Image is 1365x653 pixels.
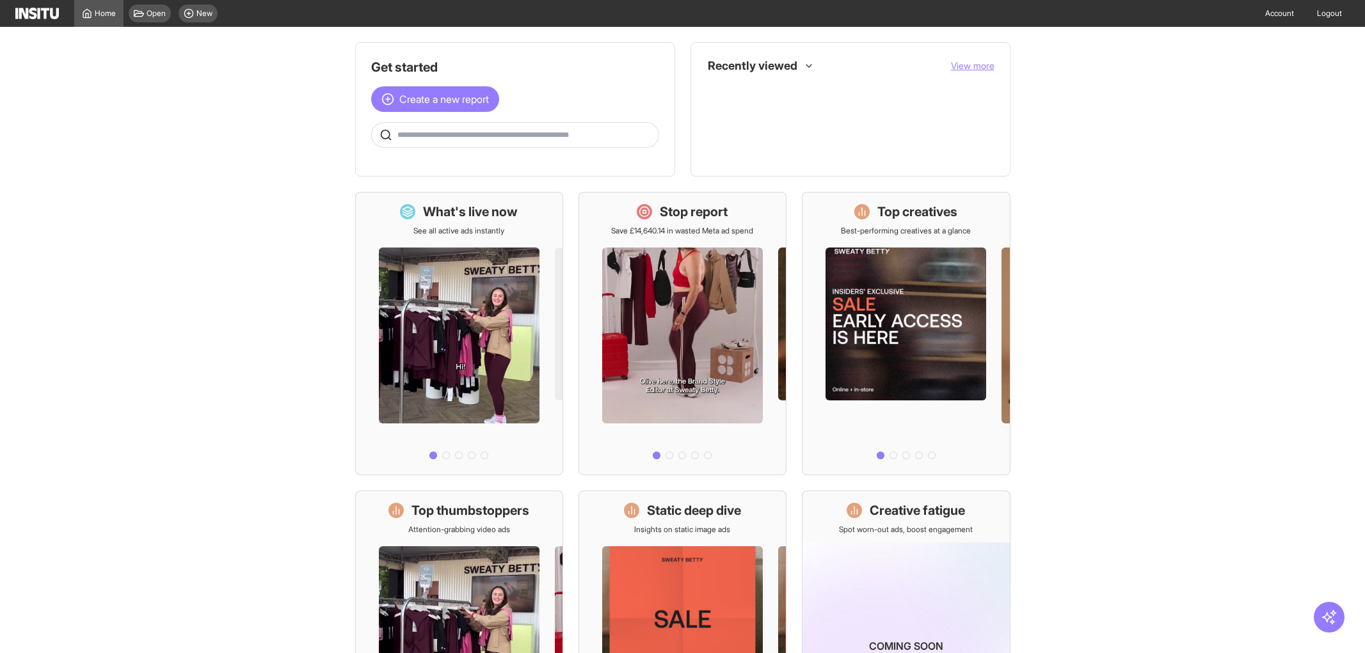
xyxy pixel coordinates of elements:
span: New [196,8,212,19]
span: View more [951,60,994,71]
img: Logo [15,8,59,19]
button: View more [951,59,994,72]
a: Stop reportSave £14,640.14 in wasted Meta ad spend [579,192,786,475]
p: Save £14,640.14 in wasted Meta ad spend [611,226,753,236]
h1: Top thumbstoppers [411,501,529,519]
a: What's live nowSee all active ads instantly [355,192,563,475]
h1: Get started [371,58,659,76]
p: Best-performing creatives at a glance [841,226,971,236]
p: Insights on static image ads [634,524,730,535]
p: See all active ads instantly [413,226,504,236]
p: Attention-grabbing video ads [408,524,510,535]
span: Home [95,8,116,19]
h1: Static deep dive [647,501,741,519]
h1: What's live now [423,203,518,221]
h1: Top creatives [877,203,957,221]
span: Create a new report [399,91,489,107]
a: Top creativesBest-performing creatives at a glance [802,192,1010,475]
h1: Stop report [660,203,728,221]
button: Create a new report [371,86,499,112]
span: Open [147,8,166,19]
